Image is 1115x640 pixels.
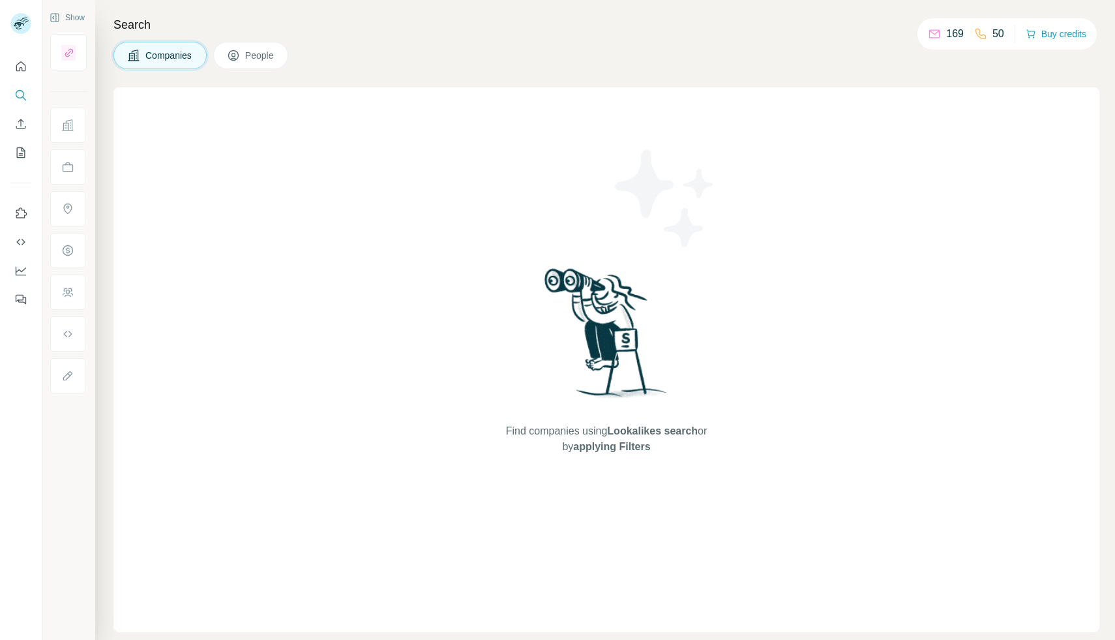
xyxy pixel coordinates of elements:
span: Find companies using or by [502,423,711,455]
button: Enrich CSV [10,112,31,136]
img: Surfe Illustration - Stars [606,140,724,257]
button: Quick start [10,55,31,78]
button: Feedback [10,288,31,311]
span: People [245,49,275,62]
button: My lists [10,141,31,164]
h4: Search [113,16,1099,34]
button: Use Surfe on LinkedIn [10,202,31,225]
button: Search [10,84,31,107]
span: applying Filters [573,441,650,452]
button: Show [40,8,94,27]
span: Lookalikes search [607,425,698,436]
p: 169 [946,26,964,42]
button: Buy credits [1026,25,1086,43]
span: Companies [145,49,193,62]
button: Dashboard [10,259,31,282]
img: Surfe Illustration - Woman searching with binoculars [539,265,674,410]
p: 50 [992,26,1004,42]
button: Use Surfe API [10,230,31,254]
